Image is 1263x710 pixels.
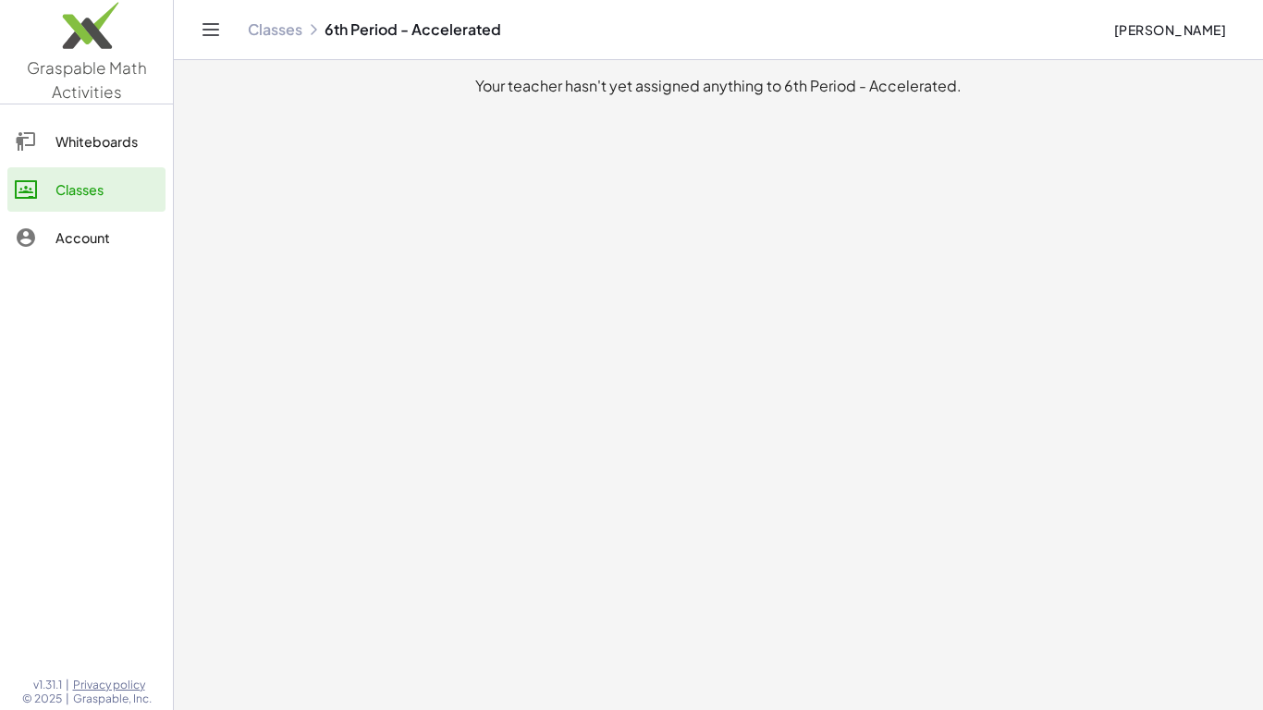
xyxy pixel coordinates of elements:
a: Account [7,215,166,260]
span: © 2025 [22,692,62,706]
div: Account [55,226,158,249]
div: Whiteboards [55,130,158,153]
span: Graspable Math Activities [27,57,147,102]
div: Your teacher hasn't yet assigned anything to 6th Period - Accelerated. [189,75,1248,97]
span: | [66,678,69,692]
span: | [66,692,69,706]
span: [PERSON_NAME] [1113,21,1226,38]
a: Whiteboards [7,119,166,164]
a: Classes [7,167,166,212]
a: Classes [248,20,302,39]
button: [PERSON_NAME] [1098,13,1241,46]
span: v1.31.1 [33,678,62,692]
a: Privacy policy [73,678,152,692]
button: Toggle navigation [196,15,226,44]
div: Classes [55,178,158,201]
span: Graspable, Inc. [73,692,152,706]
